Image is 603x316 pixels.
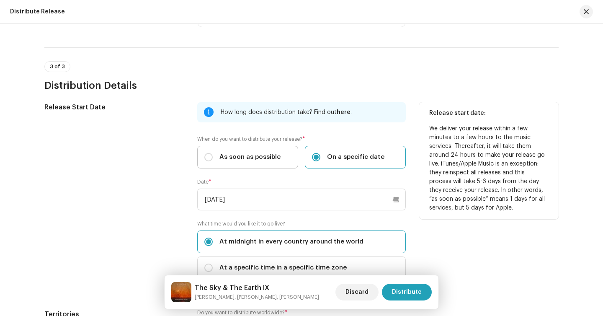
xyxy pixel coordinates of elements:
span: At midnight in every country around the world [219,237,363,246]
label: What time would you like it to go live? [197,220,406,227]
div: How long does distribution take? Find out . [221,107,399,117]
small: The Sky & The Earth IX [195,293,319,301]
label: Date [197,179,211,185]
span: Discard [345,284,368,300]
img: d7ff6b2d-f576-4708-945e-41048124df4f [171,282,191,302]
label: Do you want to distribute worldwide? [197,309,406,316]
button: Distribute [382,284,432,300]
p: We deliver your release within a few minutes to a few hours to the music services. Thereafter, it... [429,124,549,212]
input: Select Date [197,189,406,210]
h3: Distribution Details [44,79,559,92]
span: At a specific time in a specific time zone [219,263,347,272]
span: On a specific date [327,153,384,162]
span: As soon as possible [219,153,281,162]
span: here [337,109,350,115]
div: Distribute Release [10,8,65,15]
button: Discard [335,284,379,300]
p: Release start date: [429,109,549,118]
span: 3 of 3 [50,64,65,69]
h5: The Sky & The Earth IX [195,283,319,293]
span: Distribute [392,284,422,300]
h5: Release Start Date [44,102,184,112]
label: When do you want to distribute your release? [197,136,406,142]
